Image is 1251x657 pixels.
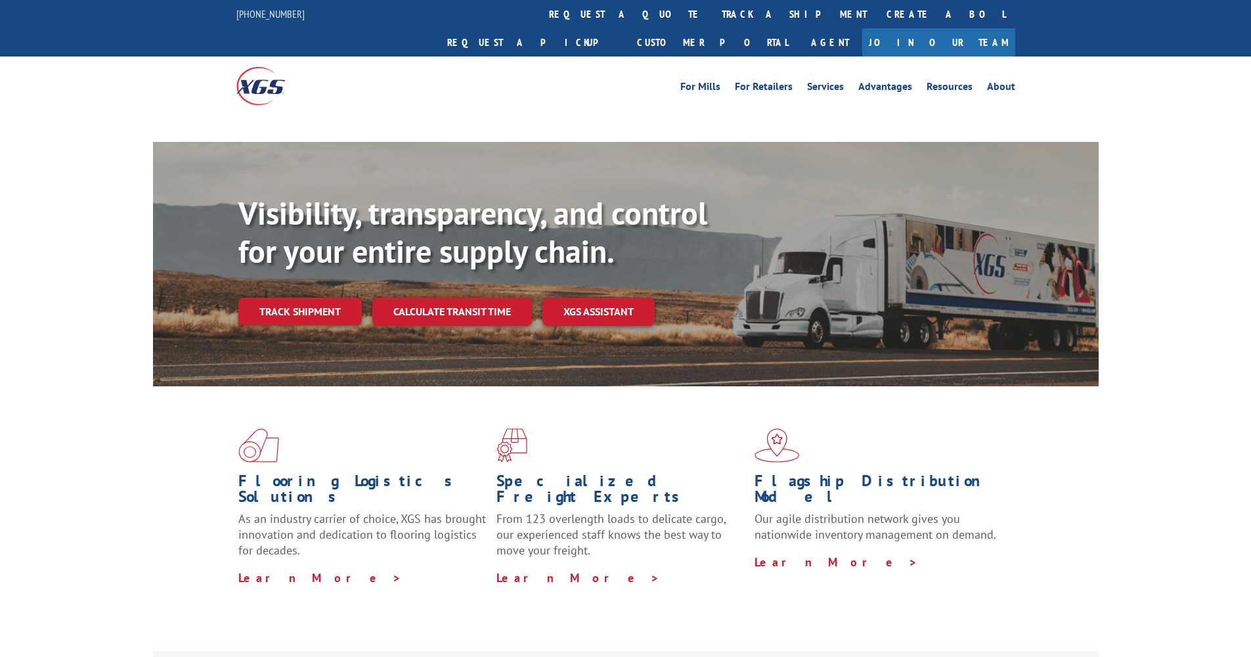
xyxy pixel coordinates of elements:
[496,473,745,511] h1: Specialized Freight Experts
[927,81,973,96] a: Resources
[437,28,627,57] a: Request a pickup
[238,193,707,271] b: Visibility, transparency, and control for your entire supply chain.
[858,81,912,96] a: Advantages
[238,473,487,511] h1: Flooring Logistics Solutions
[755,555,918,570] a: Learn More >
[238,298,362,325] a: Track shipment
[238,511,486,558] span: As an industry carrier of choice, XGS has brought innovation and dedication to flooring logistics...
[735,81,793,96] a: For Retailers
[542,298,655,326] a: XGS ASSISTANT
[987,81,1015,96] a: About
[862,28,1015,57] a: Join Our Team
[372,298,532,326] a: Calculate transit time
[496,570,660,585] a: Learn More >
[807,81,844,96] a: Services
[798,28,862,57] a: Agent
[755,511,996,542] span: Our agile distribution network gives you nationwide inventory management on demand.
[627,28,798,57] a: Customer Portal
[238,570,402,585] a: Learn More >
[238,428,279,463] img: xgs-icon-total-supply-chain-intelligence-red
[496,511,745,570] p: From 123 overlength loads to delicate cargo, our experienced staff knows the best way to move you...
[755,473,1003,511] h1: Flagship Distribution Model
[680,81,720,96] a: For Mills
[236,7,305,20] a: [PHONE_NUMBER]
[496,428,527,463] img: xgs-icon-focused-on-flooring-red
[755,428,800,463] img: xgs-icon-flagship-distribution-model-red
